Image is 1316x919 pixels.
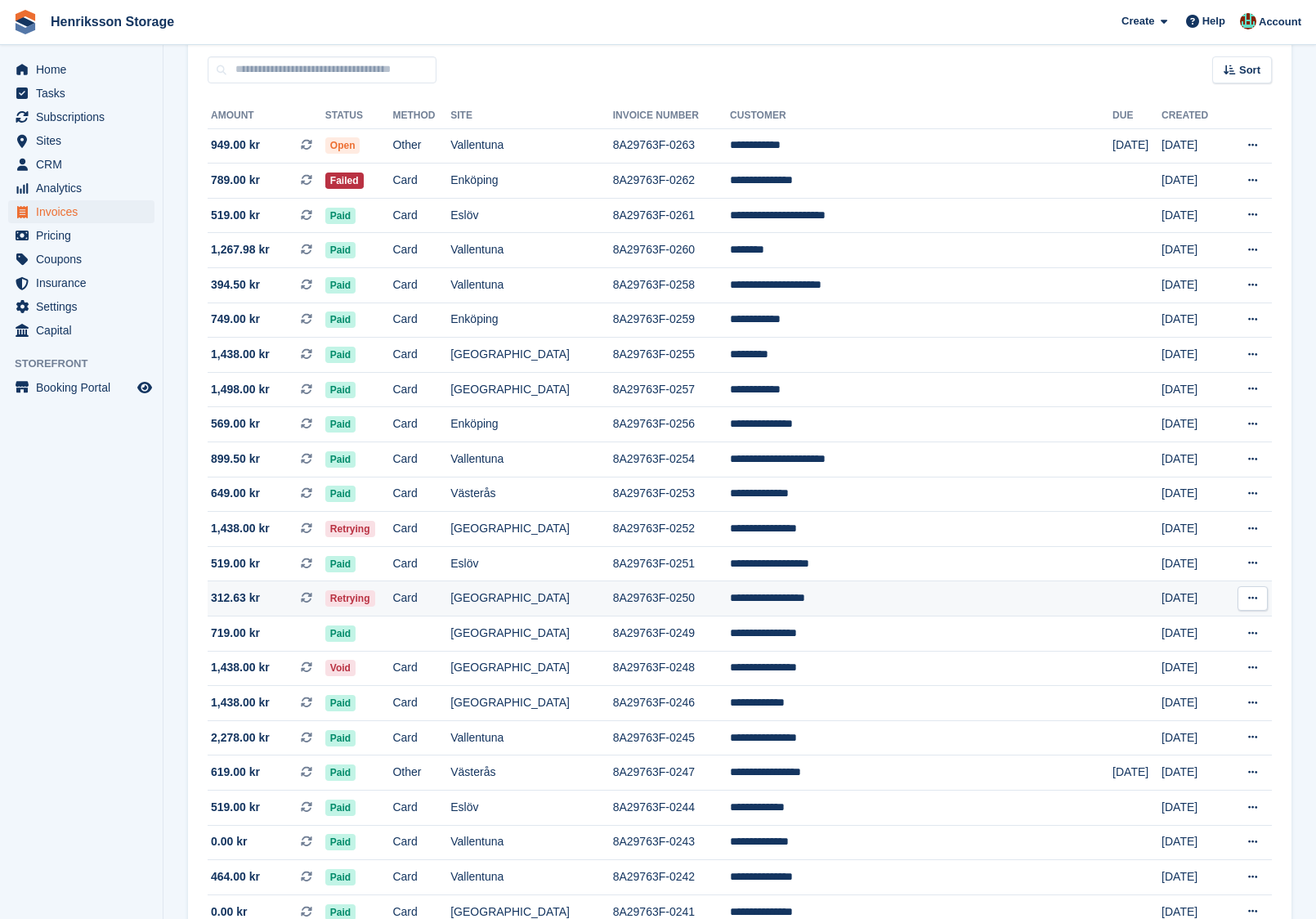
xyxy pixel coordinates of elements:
[36,82,134,105] span: Tasks
[1162,512,1225,547] td: [DATE]
[613,825,730,860] td: 8A29763F-0243
[1202,13,1225,29] span: Help
[613,616,730,652] td: 8A29763F-0249
[211,520,270,537] span: 1,438.00 kr
[1162,825,1225,860] td: [DATE]
[613,686,730,721] td: 8A29763F-0246
[36,248,134,271] span: Coupons
[392,198,450,233] td: Card
[392,546,450,581] td: Card
[613,164,730,199] td: 8A29763F-0262
[325,834,356,850] span: Paid
[1162,103,1225,129] th: Created
[36,200,134,223] span: Invoices
[325,625,356,642] span: Paid
[613,651,730,686] td: 8A29763F-0248
[8,153,154,176] a: menu
[450,686,612,721] td: [GEOGRAPHIC_DATA]
[1162,268,1225,303] td: [DATE]
[1162,860,1225,895] td: [DATE]
[1162,233,1225,268] td: [DATE]
[36,58,134,81] span: Home
[613,477,730,512] td: 8A29763F-0253
[325,312,356,328] span: Paid
[392,268,450,303] td: Card
[211,241,270,258] span: 1,267.98 kr
[450,477,612,512] td: Västerås
[8,319,154,342] a: menu
[1112,755,1162,791] td: [DATE]
[1162,477,1225,512] td: [DATE]
[8,376,154,399] a: menu
[613,512,730,547] td: 8A29763F-0252
[36,177,134,199] span: Analytics
[613,720,730,755] td: 8A29763F-0245
[613,790,730,825] td: 8A29763F-0244
[450,372,612,407] td: [GEOGRAPHIC_DATA]
[325,730,356,746] span: Paid
[325,137,360,154] span: Open
[392,825,450,860] td: Card
[392,233,450,268] td: Card
[211,590,260,607] span: 312.63 kr
[1112,128,1162,164] td: [DATE]
[392,164,450,199] td: Card
[392,686,450,721] td: Card
[613,338,730,373] td: 8A29763F-0255
[8,295,154,318] a: menu
[613,407,730,442] td: 8A29763F-0256
[392,860,450,895] td: Card
[211,207,260,224] span: 519.00 kr
[392,477,450,512] td: Card
[392,303,450,338] td: Card
[325,660,356,676] span: Void
[36,129,134,152] span: Sites
[8,200,154,223] a: menu
[211,764,260,781] span: 619.00 kr
[325,521,375,537] span: Retrying
[613,546,730,581] td: 8A29763F-0251
[325,103,393,129] th: Status
[392,372,450,407] td: Card
[211,694,270,711] span: 1,438.00 kr
[450,790,612,825] td: Eslöv
[392,407,450,442] td: Card
[1162,581,1225,616] td: [DATE]
[450,755,612,791] td: Västerås
[450,233,612,268] td: Vallentuna
[613,860,730,895] td: 8A29763F-0242
[613,372,730,407] td: 8A29763F-0257
[613,268,730,303] td: 8A29763F-0258
[36,224,134,247] span: Pricing
[613,198,730,233] td: 8A29763F-0261
[1162,790,1225,825] td: [DATE]
[36,105,134,128] span: Subscriptions
[1162,198,1225,233] td: [DATE]
[325,869,356,885] span: Paid
[450,825,612,860] td: Vallentuna
[8,271,154,294] a: menu
[325,556,356,572] span: Paid
[135,378,154,397] a: Preview store
[613,128,730,164] td: 8A29763F-0263
[450,581,612,616] td: [GEOGRAPHIC_DATA]
[1162,407,1225,442] td: [DATE]
[392,581,450,616] td: Card
[325,486,356,502] span: Paid
[1121,13,1154,29] span: Create
[1259,14,1301,30] span: Account
[325,451,356,468] span: Paid
[15,356,163,372] span: Storefront
[36,376,134,399] span: Booking Portal
[730,103,1112,129] th: Customer
[36,295,134,318] span: Settings
[211,451,260,468] span: 899.50 kr
[211,311,260,328] span: 749.00 kr
[325,208,356,224] span: Paid
[613,755,730,791] td: 8A29763F-0247
[211,172,260,189] span: 789.00 kr
[392,103,450,129] th: Method
[1162,651,1225,686] td: [DATE]
[211,868,260,885] span: 464.00 kr
[211,799,260,816] span: 519.00 kr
